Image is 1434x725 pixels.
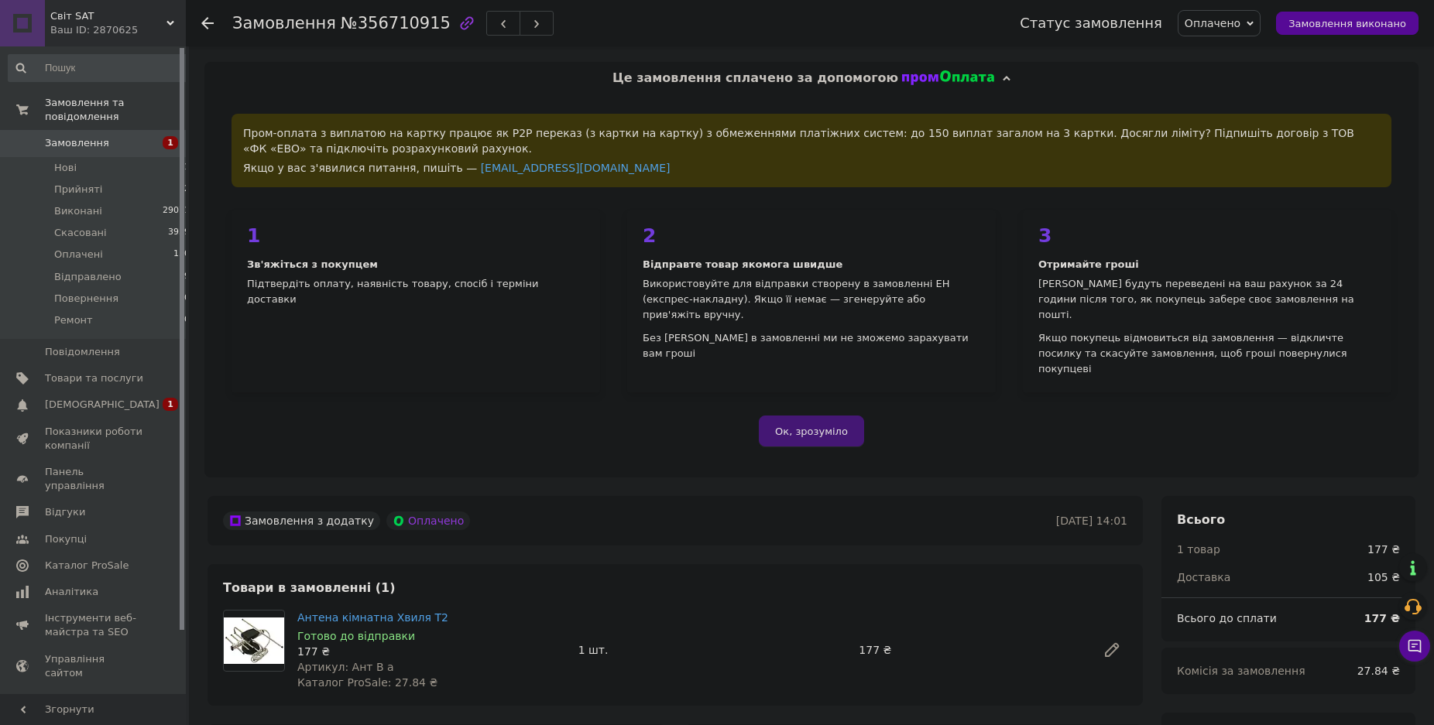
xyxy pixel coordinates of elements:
span: Панель управління [45,465,143,493]
span: Відправлено [54,270,122,284]
button: Чат з покупцем [1399,631,1430,662]
div: 2 [643,226,980,245]
span: 19 [179,270,190,284]
time: [DATE] 14:01 [1056,515,1127,527]
b: 177 ₴ [1364,612,1400,624]
div: Підтвердіть оплату, наявність товару, спосіб і терміни доставки [247,276,585,307]
span: Інструменти веб-майстра та SEO [45,611,143,639]
div: Ваш ID: 2870625 [50,23,186,37]
span: Товари в замовленні (1) [223,580,396,595]
div: Якщо покупець відмовиться від замовлення — відкличте посилку та скасуйте замовлення, щоб гроші по... [1038,330,1376,377]
span: №356710915 [341,14,451,32]
span: Повернення [54,292,118,306]
span: 12 [179,183,190,197]
span: Повідомлення [45,345,120,359]
img: Антена кімнатна Хвиля Т2 [224,617,284,664]
span: 1 [184,161,190,175]
span: Всього [1177,512,1225,527]
span: 0 [184,292,190,306]
span: Покупці [45,532,87,546]
span: Оплачені [54,248,103,262]
span: Артикул: Ант В а [297,661,394,673]
span: Доставка [1177,571,1230,583]
div: 177 ₴ [1367,542,1400,557]
div: 1 [247,226,585,245]
a: [EMAIL_ADDRESS][DOMAIN_NAME] [481,162,671,174]
span: Комісія за замовлення [1177,665,1305,677]
input: Пошук [8,54,191,82]
span: Світ SAT [50,9,166,23]
span: Готово до відправки [297,630,415,642]
b: Відправте товар якомога швидше [643,258,842,270]
span: 1 [163,398,178,411]
div: 177 ₴ [297,644,566,659]
a: Редагувати [1096,634,1127,665]
span: Замовлення та повідомлення [45,96,186,124]
div: Пром-оплата з виплатою на картку працює як P2P переказ (з картки на картку) з обмеженнями платіжн... [232,114,1391,187]
span: [DEMOGRAPHIC_DATA] [45,398,160,412]
div: Використовуйте для відправки створену в замовленні ЕН (експрес-накладну). Якщо її немає — згенеру... [643,276,980,323]
a: Антена кімнатна Хвиля Т2 [297,611,448,624]
div: Без [PERSON_NAME] в замовленні ми не зможемо зарахувати вам гроші [643,330,980,361]
button: Ок, зрозуміло [759,416,864,446]
span: Це замовлення сплачено за допомогою [612,70,898,85]
span: 1 [163,136,178,149]
div: Статус замовлення [1020,15,1162,31]
b: Зв'яжіться з покупцем [247,258,378,270]
span: Всього до сплати [1177,612,1277,624]
div: Повернутися назад [201,15,214,31]
div: Оплачено [386,511,470,530]
span: 27.84 ₴ [1357,665,1400,677]
span: 29071 [163,204,190,218]
div: 105 ₴ [1358,560,1409,594]
span: Товари та послуги [45,371,143,385]
div: 177 ₴ [853,639,1090,661]
span: Ремонт [54,313,93,327]
span: Управління сайтом [45,652,143,680]
span: Замовлення [232,14,336,32]
b: Отримайте гроші [1038,258,1139,270]
div: Замовлення з додатку [223,511,380,530]
div: 1 шт. [572,639,853,661]
span: Ок, зрозуміло [775,426,848,437]
span: Нові [54,161,77,175]
span: Відгуки [45,505,85,519]
span: Замовлення [45,136,109,150]
div: [PERSON_NAME] будуть переведені на ваш рахунок за 24 години після того, як покупець забере своє з... [1038,276,1376,323]
span: Каталог ProSale [45,559,129,573]
span: Каталог ProSale: 27.84 ₴ [297,676,437,689]
div: Якщо у вас з'явилися питання, пишіть — [243,160,1380,176]
span: Аналітика [45,585,98,599]
span: 3939 [168,226,190,240]
img: evopay logo [902,70,995,86]
span: Замовлення виконано [1288,18,1406,29]
span: 0 [184,313,190,327]
span: Оплачено [1185,17,1240,29]
button: Замовлення виконано [1276,12,1419,35]
span: Показники роботи компанії [45,425,143,453]
span: 150 [173,248,190,262]
span: 1 товар [1177,543,1220,556]
span: Скасовані [54,226,107,240]
span: Гаманець компанії [45,693,143,720]
span: Виконані [54,204,102,218]
span: Прийняті [54,183,102,197]
div: 3 [1038,226,1376,245]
